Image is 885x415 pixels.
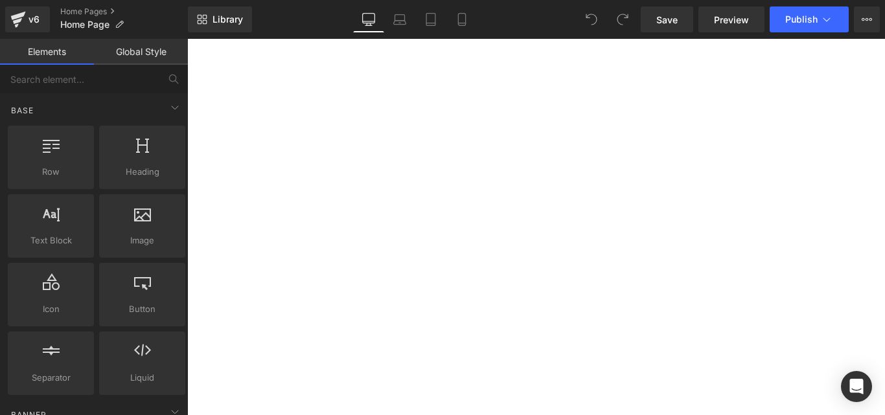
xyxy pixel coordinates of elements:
[415,6,446,32] a: Tablet
[610,6,636,32] button: Redo
[60,19,109,30] span: Home Page
[698,6,764,32] a: Preview
[103,234,181,247] span: Image
[353,6,384,32] a: Desktop
[103,371,181,385] span: Liquid
[188,6,252,32] a: New Library
[841,371,872,402] div: Open Intercom Messenger
[785,14,818,25] span: Publish
[5,6,50,32] a: v6
[714,13,749,27] span: Preview
[60,6,188,17] a: Home Pages
[579,6,604,32] button: Undo
[656,13,678,27] span: Save
[103,302,181,316] span: Button
[770,6,849,32] button: Publish
[12,371,90,385] span: Separator
[12,165,90,179] span: Row
[12,234,90,247] span: Text Block
[854,6,880,32] button: More
[94,39,188,65] a: Global Style
[26,11,42,28] div: v6
[384,6,415,32] a: Laptop
[10,104,35,117] span: Base
[103,165,181,179] span: Heading
[12,302,90,316] span: Icon
[446,6,477,32] a: Mobile
[213,14,243,25] span: Library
